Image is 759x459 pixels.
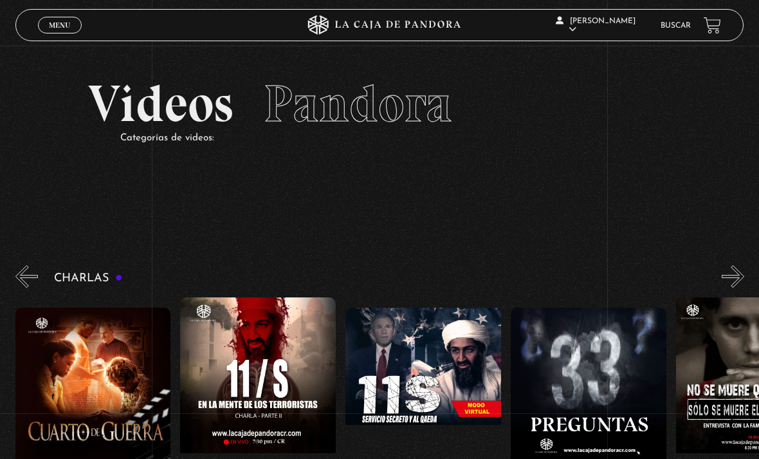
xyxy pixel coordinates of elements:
[88,78,671,129] h2: Videos
[45,32,75,41] span: Cerrar
[54,272,123,285] h3: Charlas
[49,21,70,29] span: Menu
[556,17,636,33] span: [PERSON_NAME]
[264,73,452,135] span: Pandora
[661,22,691,30] a: Buscar
[722,265,744,288] button: Next
[15,265,38,288] button: Previous
[704,17,721,34] a: View your shopping cart
[120,129,671,147] p: Categorías de videos:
